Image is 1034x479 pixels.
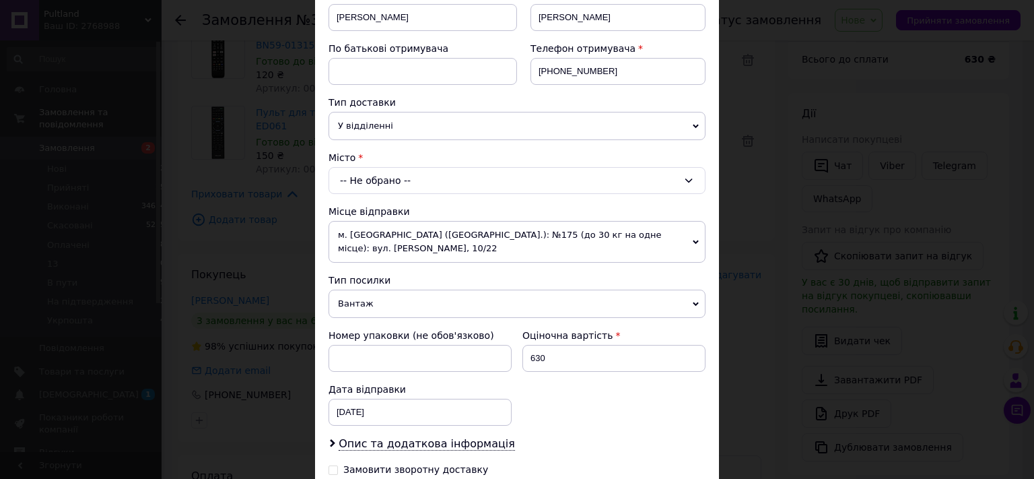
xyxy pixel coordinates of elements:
[522,329,705,342] div: Оціночна вартість
[329,206,410,217] span: Місце відправки
[329,329,512,342] div: Номер упаковки (не обов'язково)
[329,97,396,108] span: Тип доставки
[329,221,705,263] span: м. [GEOGRAPHIC_DATA] ([GEOGRAPHIC_DATA].): №175 (до 30 кг на одне місце): вул. [PERSON_NAME], 10/22
[329,167,705,194] div: -- Не обрано --
[329,43,448,54] span: По батькові отримувача
[329,290,705,318] span: Вантаж
[339,437,515,451] span: Опис та додаткова інформація
[530,58,705,85] input: +380
[343,464,488,476] div: Замовити зворотну доставку
[329,151,705,164] div: Місто
[530,43,635,54] span: Телефон отримувача
[329,112,705,140] span: У відділенні
[329,383,512,396] div: Дата відправки
[329,275,390,286] span: Тип посилки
